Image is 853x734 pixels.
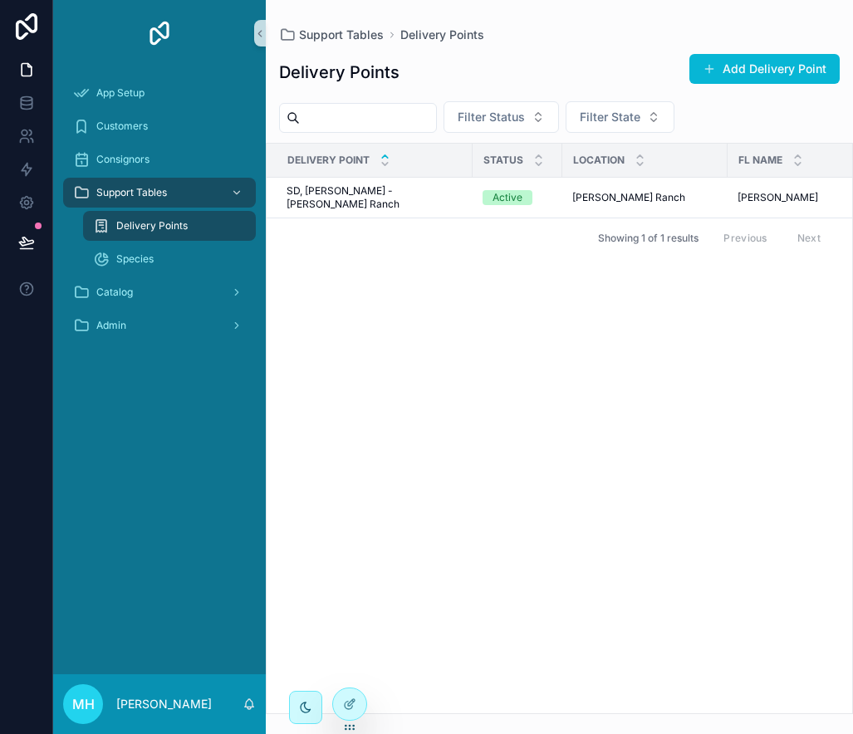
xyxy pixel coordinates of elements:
[566,101,674,133] button: Select Button
[689,54,840,84] button: Add Delivery Point
[116,252,154,266] span: Species
[483,190,552,205] a: Active
[83,211,256,241] a: Delivery Points
[116,219,188,232] span: Delivery Points
[53,66,266,362] div: scrollable content
[96,286,133,299] span: Catalog
[400,27,484,43] a: Delivery Points
[72,694,95,714] span: MH
[63,111,256,141] a: Customers
[96,153,150,166] span: Consignors
[116,696,212,712] p: [PERSON_NAME]
[279,61,400,84] h1: Delivery Points
[96,86,145,100] span: App Setup
[279,27,384,43] a: Support Tables
[458,109,525,125] span: Filter Status
[598,232,699,245] span: Showing 1 of 1 results
[287,154,370,167] span: Delivery Point
[444,101,559,133] button: Select Button
[493,190,522,205] div: Active
[738,154,782,167] span: FL Name
[63,311,256,340] a: Admin
[96,120,148,133] span: Customers
[63,144,256,174] a: Consignors
[96,319,126,332] span: Admin
[83,244,256,274] a: Species
[572,191,685,204] span: [PERSON_NAME] Ranch
[146,20,173,46] img: App logo
[483,154,523,167] span: Status
[63,178,256,208] a: Support Tables
[572,191,718,204] a: [PERSON_NAME] Ranch
[63,78,256,108] a: App Setup
[573,154,625,167] span: Location
[580,109,640,125] span: Filter State
[96,186,167,199] span: Support Tables
[63,277,256,307] a: Catalog
[299,27,384,43] span: Support Tables
[738,191,818,204] span: [PERSON_NAME]
[287,184,463,211] a: SD, [PERSON_NAME] - [PERSON_NAME] Ranch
